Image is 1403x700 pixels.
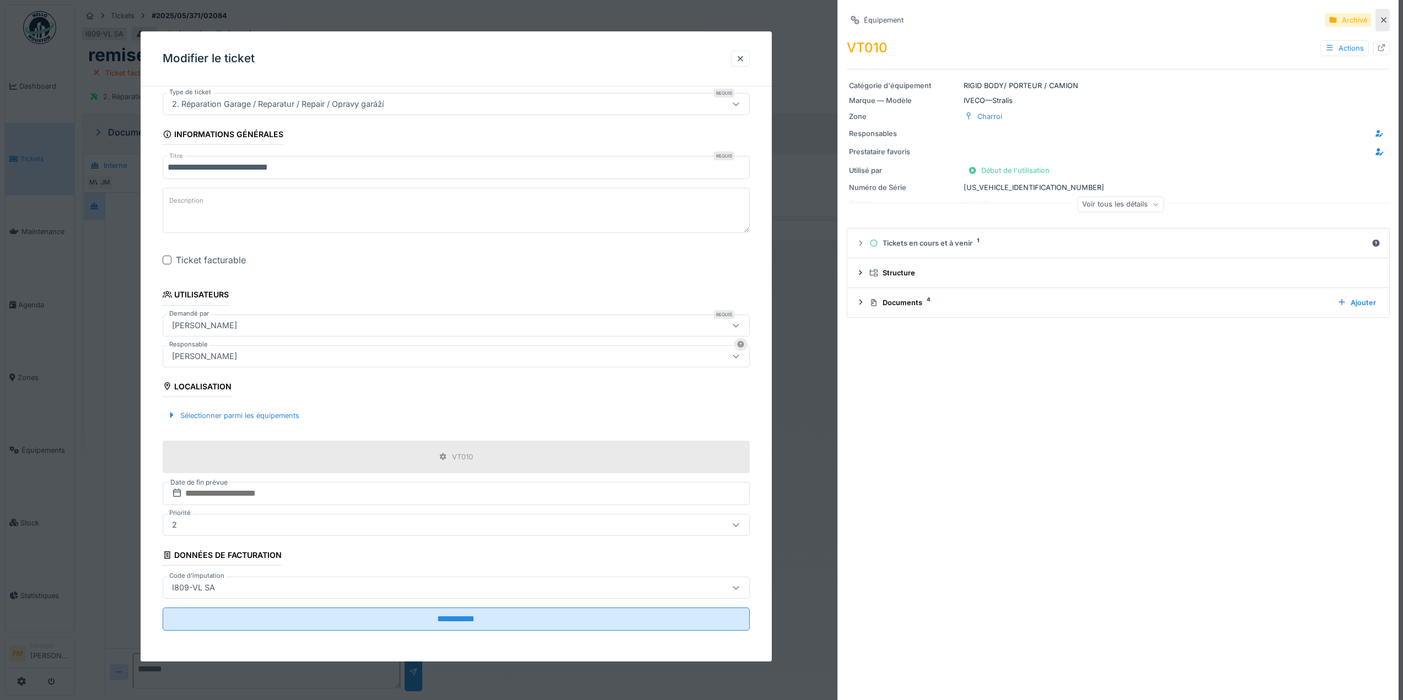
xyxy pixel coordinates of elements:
div: [US_VEHICLE_IDENTIFICATION_NUMBER] [849,182,1388,193]
label: Priorité [167,508,193,518]
div: Charroi [977,111,1002,122]
summary: Structure [852,263,1385,283]
div: Archivé [1342,15,1367,25]
div: Requis [714,89,734,97]
div: Équipement [864,15,904,25]
div: [PERSON_NAME] [168,319,241,332]
div: VT010 [452,452,473,462]
div: Structure [869,268,1376,278]
summary: Tickets en cours et à venir1 [852,233,1385,253]
label: Demandé par [167,309,211,318]
div: IVECO — Stralis [849,95,1388,106]
div: Requis [714,310,734,319]
div: Documents [869,297,1329,308]
div: 2 [168,519,181,531]
div: Numéro de Série [849,182,959,193]
label: Titre [167,151,185,161]
label: Code d'imputation [167,571,227,580]
div: Localisation [163,378,232,397]
label: Description [167,194,206,208]
div: Tickets en cours et à venir [869,238,1367,248]
div: Utilisé par [849,165,959,176]
div: VT010 [847,38,1390,58]
div: [PERSON_NAME] [168,350,241,362]
div: I809-VL SA [168,582,219,594]
div: Responsables [849,128,940,139]
div: Utilisateurs [163,287,229,306]
div: Voir tous les détails [1077,196,1164,212]
h3: Modifier le ticket [163,52,255,66]
div: Données de facturation [163,547,282,566]
summary: Documents4Ajouter [852,292,1385,313]
div: Catégorie d'équipement [849,80,959,91]
div: Ticket facturable [176,254,246,267]
div: Informations générales [163,126,284,145]
label: Type de ticket [167,88,213,97]
label: Responsable [167,340,210,349]
div: 2. Réparation Garage / Reparatur / Repair / Opravy garáží [168,98,388,110]
div: Requis [714,151,734,160]
div: Zone [849,111,959,122]
div: RIGID BODY/ PORTEUR / CAMION [849,80,1388,91]
div: Prestataire favoris [849,146,940,157]
div: Marque — Modèle [849,95,959,106]
div: Sélectionner parmi les équipements [163,408,304,423]
label: Date de fin prévue [169,476,229,489]
div: Ajouter [1333,295,1380,310]
div: Actions [1320,40,1369,56]
div: Début de l'utilisation [964,163,1054,178]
